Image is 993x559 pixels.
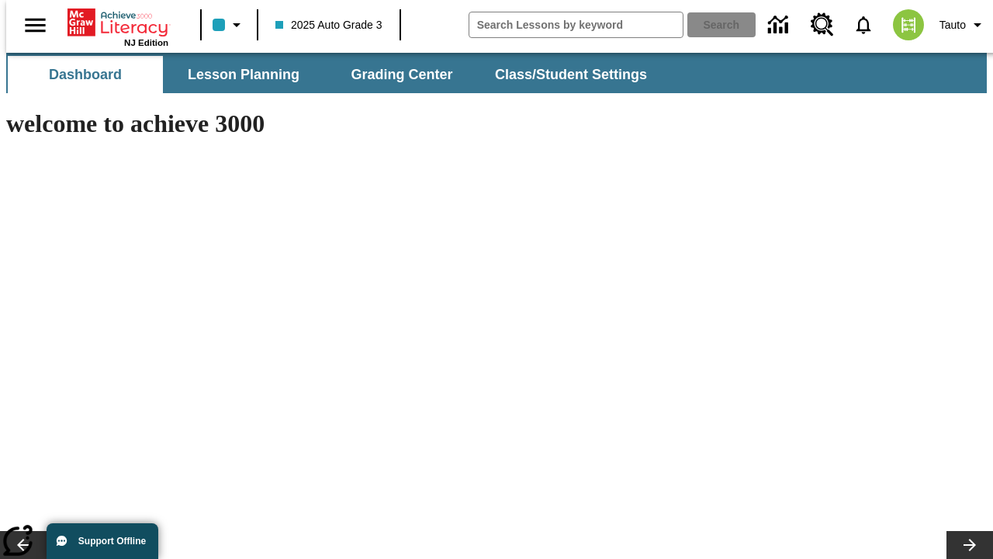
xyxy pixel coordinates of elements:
[12,2,58,48] button: Open side menu
[933,11,993,39] button: Profile/Settings
[6,53,987,93] div: SubNavbar
[124,38,168,47] span: NJ Edition
[166,56,321,93] button: Lesson Planning
[946,531,993,559] button: Lesson carousel, Next
[469,12,683,37] input: search field
[67,7,168,38] a: Home
[6,56,661,93] div: SubNavbar
[483,56,659,93] button: Class/Student Settings
[275,17,382,33] span: 2025 Auto Grade 3
[324,56,479,93] button: Grading Center
[47,523,158,559] button: Support Offline
[78,536,146,547] span: Support Offline
[206,11,252,39] button: Class color is light blue. Change class color
[843,5,884,45] a: Notifications
[801,4,843,46] a: Resource Center, Will open in new tab
[893,9,924,40] img: avatar image
[759,4,801,47] a: Data Center
[67,5,168,47] div: Home
[884,5,933,45] button: Select a new avatar
[6,109,676,138] h1: welcome to achieve 3000
[939,17,966,33] span: Tauto
[8,56,163,93] button: Dashboard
